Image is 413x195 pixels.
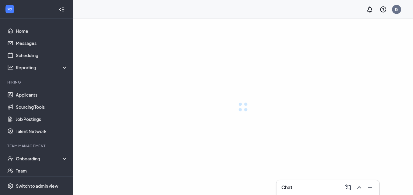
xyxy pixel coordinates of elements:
[281,184,292,191] h3: Chat
[345,184,352,191] svg: ComposeMessage
[343,183,352,192] button: ComposeMessage
[16,37,68,49] a: Messages
[356,184,363,191] svg: ChevronUp
[16,101,68,113] a: Sourcing Tools
[365,183,374,192] button: Minimize
[354,183,363,192] button: ChevronUp
[395,7,398,12] div: I5
[16,25,68,37] a: Home
[366,6,373,13] svg: Notifications
[7,156,13,162] svg: UserCheck
[16,165,68,177] a: Team
[16,183,58,189] div: Switch to admin view
[16,125,68,137] a: Talent Network
[7,183,13,189] svg: Settings
[16,113,68,125] a: Job Postings
[7,80,67,85] div: Hiring
[16,156,68,162] div: Onboarding
[380,6,387,13] svg: QuestionInfo
[7,143,67,149] div: Team Management
[59,6,65,12] svg: Collapse
[366,184,374,191] svg: Minimize
[16,49,68,61] a: Scheduling
[16,64,68,70] div: Reporting
[16,89,68,101] a: Applicants
[7,6,13,12] svg: WorkstreamLogo
[7,64,13,70] svg: Analysis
